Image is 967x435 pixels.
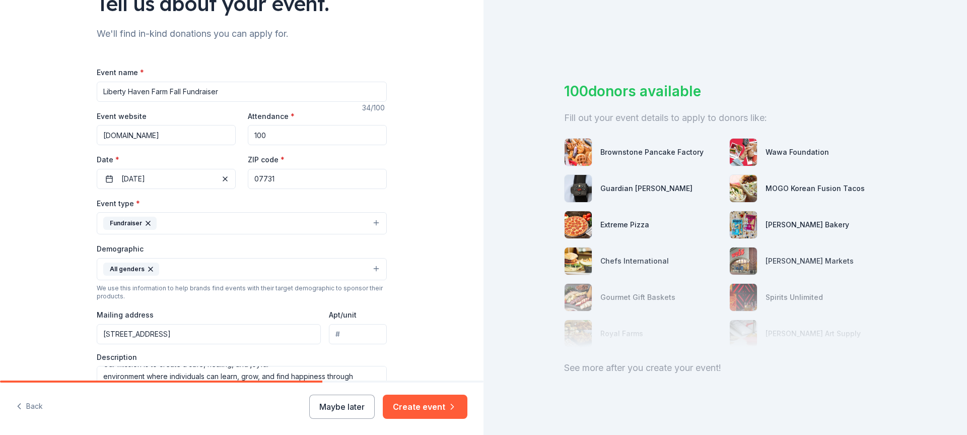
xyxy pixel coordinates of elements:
[565,139,592,166] img: photo for Brownstone Pancake Factory
[103,217,157,230] div: Fundraiser
[97,310,154,320] label: Mailing address
[97,258,387,280] button: All genders
[248,155,285,165] label: ZIP code
[564,110,886,126] div: Fill out your event details to apply to donors like:
[97,82,387,102] input: Spring Fundraiser
[97,111,147,121] label: Event website
[766,182,865,195] div: MOGO Korean Fusion Tacos
[600,182,693,195] div: Guardian [PERSON_NAME]
[248,125,387,145] input: 20
[564,360,886,376] div: See more after you create your event!
[16,396,43,417] button: Back
[97,155,236,165] label: Date
[97,244,144,254] label: Demographic
[383,395,467,419] button: Create event
[600,146,704,158] div: Brownstone Pancake Factory
[730,175,757,202] img: photo for MOGO Korean Fusion Tacos
[97,26,387,42] div: We'll find in-kind donations you can apply for.
[329,324,387,344] input: #
[97,199,140,209] label: Event type
[309,395,375,419] button: Maybe later
[97,169,236,189] button: [DATE]
[97,352,137,362] label: Description
[362,102,387,114] div: 34 /100
[248,169,387,189] input: 12345 (U.S. only)
[329,310,357,320] label: Apt/unit
[97,366,387,411] textarea: Our mission is to create a safe, healing, and joyful environment where individuals can learn, gro...
[97,68,144,78] label: Event name
[97,324,321,344] input: Enter a US address
[766,219,849,231] div: [PERSON_NAME] Bakery
[600,219,649,231] div: Extreme Pizza
[103,263,159,276] div: All genders
[97,125,236,145] input: https://www...
[730,139,757,166] img: photo for Wawa Foundation
[97,212,387,234] button: Fundraiser
[730,211,757,238] img: photo for Bobo's Bakery
[248,111,295,121] label: Attendance
[565,175,592,202] img: photo for Guardian Angel Device
[564,81,886,102] div: 100 donors available
[766,146,829,158] div: Wawa Foundation
[565,211,592,238] img: photo for Extreme Pizza
[97,284,387,300] div: We use this information to help brands find events with their target demographic to sponsor their...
